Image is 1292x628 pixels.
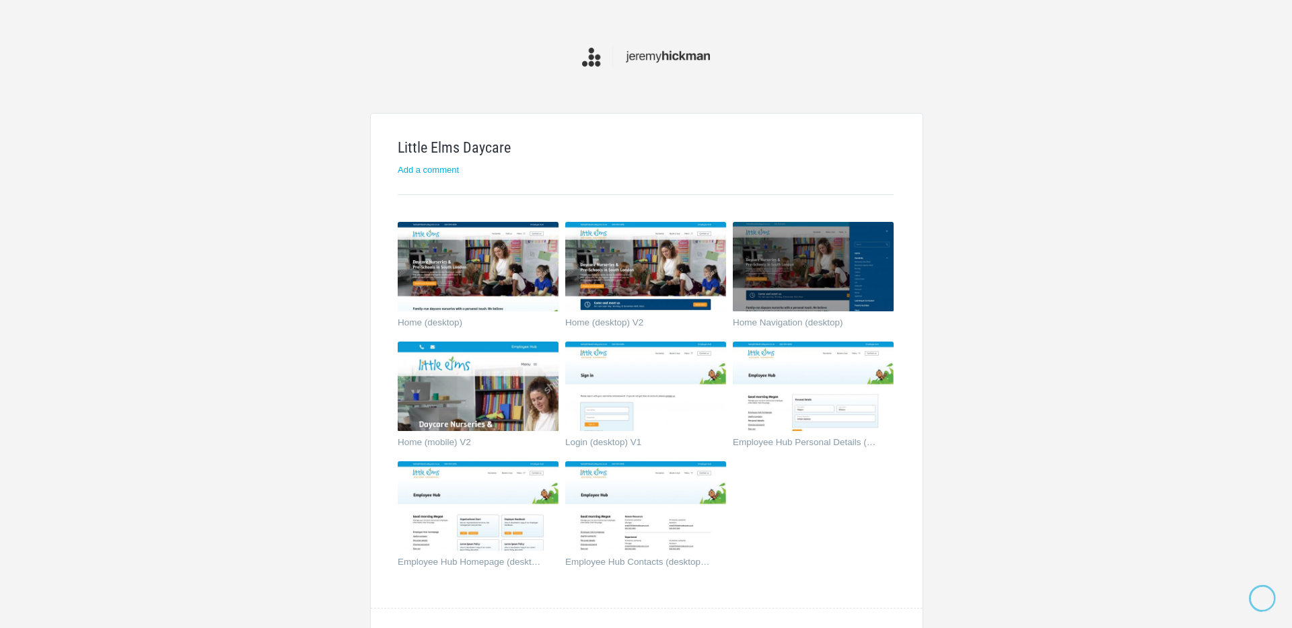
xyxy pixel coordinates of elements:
a: Home Navigation (desktop) [733,318,877,331]
a: Login (desktop) V1 [565,438,710,451]
img: jeremyhickman_9rlctx_thumb.jpg [733,222,894,312]
img: jeremyhickman-logo_20211012012317.png [582,44,710,70]
a: Employee Hub Personal Details (desktop) V1 [733,438,877,451]
a: Employee Hub Homepage (desktop) V1 [398,557,542,571]
a: Add a comment [398,165,459,175]
a: Home (desktop) V2 [565,318,710,331]
img: jeremyhickman_79j2hs_v2_thumb.jpg [565,222,726,312]
img: jeremyhickman_m3o8wu_thumb.jpg [398,222,559,312]
img: jeremyhickman_8s5363_thumb.jpg [565,461,726,551]
img: jeremyhickman_w1xd5q_thumb.jpg [565,342,726,432]
img: jeremyhickman_3blien_thumb.jpg [398,461,559,551]
img: jeremyhickman_2vodvy_thumb.jpg [733,342,894,432]
h1: Little Elms Daycare [398,141,894,155]
a: Employee Hub Contacts (desktop) V1 [565,557,710,571]
img: jeremyhickman_86eaxw_thumb.jpg [398,342,559,432]
a: Home (desktop) [398,318,542,331]
a: Home (mobile) V2 [398,438,542,451]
